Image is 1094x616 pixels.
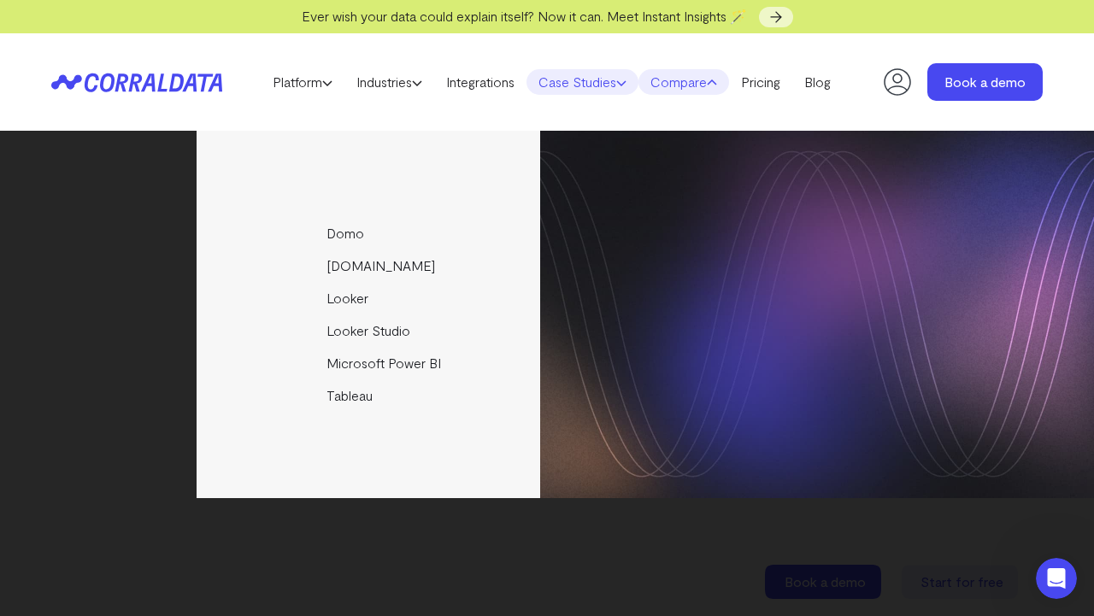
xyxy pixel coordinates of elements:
a: Industries [344,69,434,95]
a: Domo [197,217,577,249]
iframe: Intercom live chat [1036,558,1077,599]
a: Pricing [729,69,792,95]
a: Tableau [197,379,577,412]
a: Book a demo [927,63,1043,101]
a: Platform [261,69,344,95]
a: Microsoft Power BI [197,347,577,379]
a: Looker Studio [197,314,577,347]
a: Looker [197,282,577,314]
a: Compare [638,69,729,95]
a: [DOMAIN_NAME] [197,249,577,282]
a: Case Studies [526,69,638,95]
a: Blog [792,69,843,95]
span: Ever wish your data could explain itself? Now it can. Meet Instant Insights 🪄 [302,8,747,24]
a: Integrations [434,69,526,95]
